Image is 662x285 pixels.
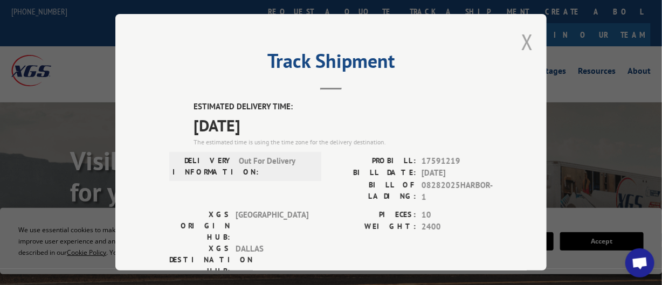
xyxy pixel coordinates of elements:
[169,243,230,277] label: XGS DESTINATION HUB:
[521,27,533,56] button: Close modal
[236,209,308,243] span: [GEOGRAPHIC_DATA]
[194,101,493,114] label: ESTIMATED DELIVERY TIME:
[422,209,493,221] span: 10
[194,137,493,147] div: The estimated time is using the time zone for the delivery destination.
[239,155,312,178] span: Out For Delivery
[236,243,308,277] span: DALLAS
[194,113,493,137] span: [DATE]
[169,209,230,243] label: XGS ORIGIN HUB:
[422,155,493,168] span: 17591219
[331,221,416,234] label: WEIGHT:
[331,155,416,168] label: PROBILL:
[625,248,654,277] a: Open chat
[169,53,493,74] h2: Track Shipment
[331,209,416,221] label: PIECES:
[422,168,493,180] span: [DATE]
[422,179,493,204] span: 08282025HARBOR-1
[422,221,493,234] span: 2400
[331,168,416,180] label: BILL DATE:
[331,179,416,204] label: BILL OF LADING:
[173,155,233,178] label: DELIVERY INFORMATION:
